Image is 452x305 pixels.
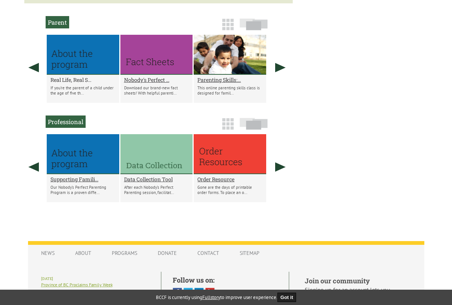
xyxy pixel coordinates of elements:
[222,19,234,30] img: grid-icon.png
[202,294,220,301] a: Fullstory
[173,275,278,284] h5: Follow us on:
[50,85,116,96] p: If you’re the parent of a child under the age of five th...
[197,176,262,183] a: Order Resource
[50,176,116,183] a: Supporting Famili...
[305,276,411,285] h5: Join our community
[220,22,236,34] a: Grid View
[190,246,227,260] a: Contact
[277,293,296,302] button: Got it
[240,118,268,130] img: slide-icon.png
[197,185,262,195] p: Gone are the days of printable order forms. To place an o...
[194,35,266,103] li: Parenting Skills: 0-5
[124,85,189,96] p: Download our brand-new fact sheets! With helpful parenti...
[50,185,116,195] p: Our Nobody’s Perfect Parenting Program is a proven diffe...
[124,185,189,195] p: After each Nobody’s Perfect Parenting session, facilitat...
[240,18,268,30] img: slide-icon.png
[220,121,236,133] a: Grid View
[150,246,184,260] a: Donate
[222,118,234,130] img: grid-icon.png
[232,246,267,260] a: Sitemap
[173,288,182,297] img: Facebook
[104,246,145,260] a: Programs
[120,35,193,103] li: Nobody's Perfect Fact Sheets
[120,134,193,202] li: Data Collection Tool
[34,246,62,260] a: News
[41,276,150,281] h6: [DATE]
[237,22,270,34] a: Slide View
[68,246,99,260] a: About
[124,176,189,183] a: Data Collection Tool
[124,76,189,83] a: Nobody's Perfect ...
[184,288,193,297] img: Twitter
[50,76,116,83] a: Real Life, Real S...
[46,115,86,128] h2: Professional
[47,134,119,202] li: Supporting Families, Reducing Risk
[237,121,270,133] a: Slide View
[205,288,215,297] img: You Tube
[197,76,262,83] a: Parenting Skills:...
[197,85,262,96] p: This online parenting skills class is designed for famil...
[194,134,266,202] li: Order Resource
[47,35,119,103] li: Real Life, Real Support for Positive Parenting
[41,282,113,287] a: Province of BC Proclaims Family Week
[194,288,204,297] img: Linked In
[46,16,69,28] h2: Parent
